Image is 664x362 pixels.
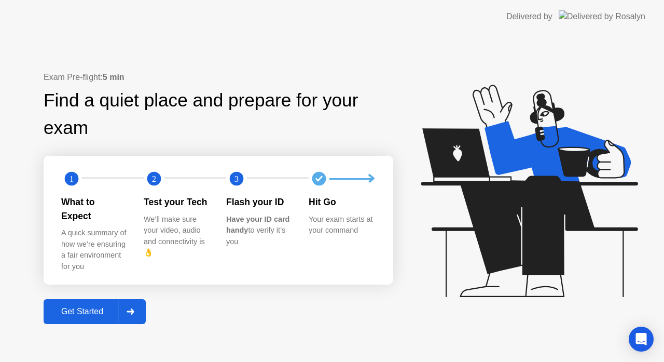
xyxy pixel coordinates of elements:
text: 3 [234,174,239,184]
text: 2 [152,174,156,184]
div: A quick summary of how we’re ensuring a fair environment for you [61,227,127,272]
div: We’ll make sure your video, audio and connectivity is 👌 [144,214,210,259]
div: What to Expect [61,195,127,223]
img: Delivered by Rosalyn [559,10,645,22]
div: to verify it’s you [226,214,292,248]
div: Find a quiet place and prepare for your exam [44,87,393,142]
b: Have your ID card handy [226,215,289,235]
b: 5 min [103,73,125,82]
div: Exam Pre-flight: [44,71,393,84]
div: Test your Tech [144,195,210,209]
div: Hit Go [309,195,375,209]
div: Flash your ID [226,195,292,209]
button: Get Started [44,299,146,324]
div: Your exam starts at your command [309,214,375,236]
text: 1 [70,174,74,184]
div: Open Intercom Messenger [629,327,654,352]
div: Get Started [47,307,118,316]
div: Delivered by [506,10,552,23]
